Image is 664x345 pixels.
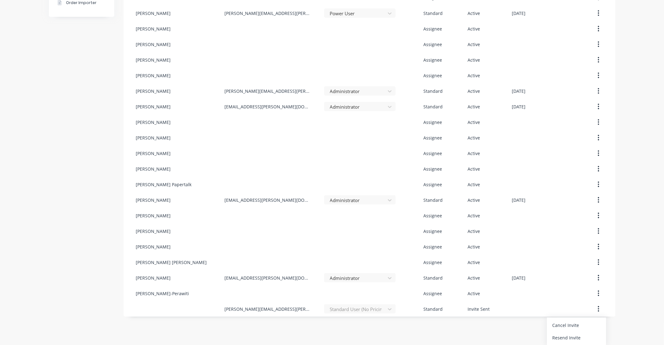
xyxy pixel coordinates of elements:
div: Standard [423,103,443,110]
div: Assignee [423,212,442,219]
div: Active [468,135,480,141]
div: [PERSON_NAME]-Perawiti [136,290,189,297]
div: Assignee [423,72,442,79]
div: [PERSON_NAME] [PERSON_NAME] [136,259,207,266]
div: Active [468,259,480,266]
div: Assignee [423,290,442,297]
div: [PERSON_NAME][EMAIL_ADDRESS][PERSON_NAME][DOMAIN_NAME] [224,88,312,94]
div: Assignee [423,228,442,234]
div: Standard [423,197,443,203]
div: Active [468,150,480,157]
div: Assignee [423,259,442,266]
div: [PERSON_NAME] [136,72,171,79]
div: Assignee [423,135,442,141]
div: [DATE] [512,275,526,281]
div: [EMAIL_ADDRESS][PERSON_NAME][DOMAIN_NAME] [224,275,312,281]
div: Resend Invite [553,333,600,342]
div: Active [468,290,480,297]
div: [PERSON_NAME] [136,166,171,172]
div: Assignee [423,166,442,172]
div: Assignee [423,119,442,125]
div: Active [468,119,480,125]
div: [PERSON_NAME] [136,135,171,141]
div: Assignee [423,243,442,250]
div: [PERSON_NAME] [136,197,171,203]
div: [EMAIL_ADDRESS][PERSON_NAME][DOMAIN_NAME] [224,103,312,110]
div: [PERSON_NAME] [136,150,171,157]
div: Active [468,275,480,281]
div: [PERSON_NAME] [136,41,171,48]
div: Invite Sent [468,306,490,312]
div: [PERSON_NAME] [136,26,171,32]
div: Active [468,88,480,94]
div: Cancel Invite [553,321,600,330]
div: [PERSON_NAME] [136,119,171,125]
div: Active [468,228,480,234]
div: [PERSON_NAME] [136,275,171,281]
div: Assignee [423,26,442,32]
div: Active [468,57,480,63]
div: [DATE] [512,10,526,17]
div: Assignee [423,181,442,188]
div: [DATE] [512,197,526,203]
div: Standard [423,88,443,94]
div: [PERSON_NAME] [136,10,171,17]
div: Active [468,10,480,17]
div: [PERSON_NAME] [136,243,171,250]
div: Active [468,103,480,110]
div: [DATE] [512,103,526,110]
div: [PERSON_NAME] [136,57,171,63]
div: Active [468,243,480,250]
div: [PERSON_NAME] [136,212,171,219]
div: [EMAIL_ADDRESS][PERSON_NAME][DOMAIN_NAME] [224,197,312,203]
div: [PERSON_NAME] [136,88,171,94]
div: [PERSON_NAME] [136,228,171,234]
div: Active [468,166,480,172]
div: Assignee [423,57,442,63]
div: Active [468,181,480,188]
div: Assignee [423,150,442,157]
div: Standard [423,275,443,281]
div: Active [468,41,480,48]
div: [PERSON_NAME][EMAIL_ADDRESS][PERSON_NAME][DOMAIN_NAME] [224,10,312,17]
div: [PERSON_NAME] Papertalk [136,181,192,188]
div: Active [468,26,480,32]
div: [PERSON_NAME] [136,103,171,110]
div: Standard [423,10,443,17]
div: [DATE] [512,88,526,94]
div: Assignee [423,41,442,48]
div: Active [468,212,480,219]
div: Standard [423,306,443,312]
div: Active [468,72,480,79]
div: Active [468,197,480,203]
div: [PERSON_NAME][EMAIL_ADDRESS][PERSON_NAME][DOMAIN_NAME] [224,306,312,312]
